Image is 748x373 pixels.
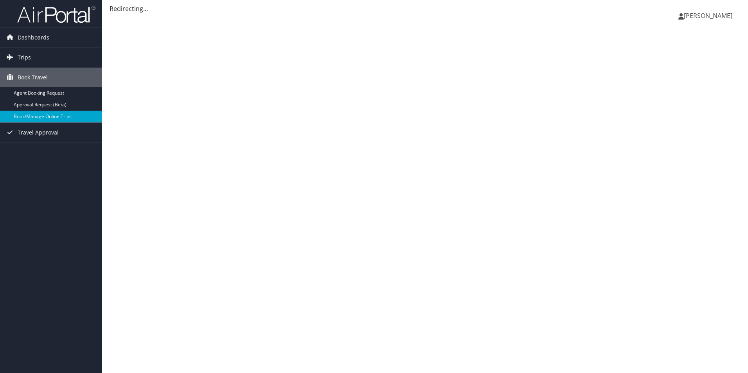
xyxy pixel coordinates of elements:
[18,48,31,67] span: Trips
[17,5,95,23] img: airportal-logo.png
[684,11,732,20] span: [PERSON_NAME]
[678,4,740,27] a: [PERSON_NAME]
[18,28,49,47] span: Dashboards
[18,68,48,87] span: Book Travel
[18,123,59,142] span: Travel Approval
[110,4,740,13] div: Redirecting...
